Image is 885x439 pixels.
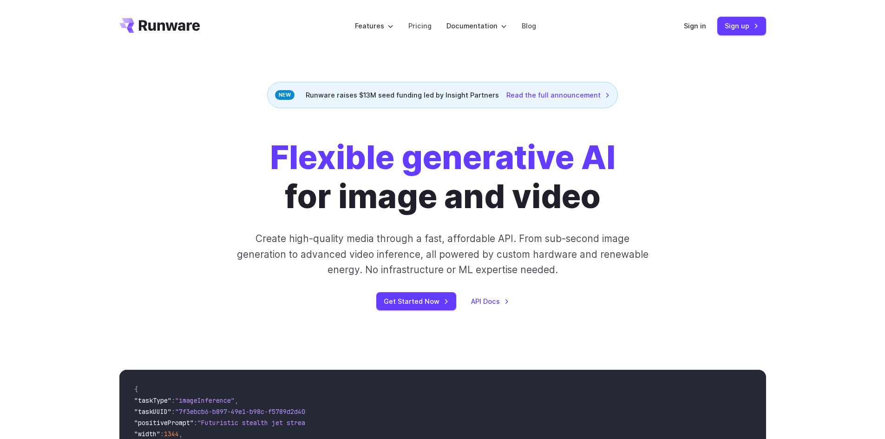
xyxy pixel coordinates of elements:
strong: Flexible generative AI [270,138,616,177]
span: "Futuristic stealth jet streaking through a neon-lit cityscape with glowing purple exhaust" [197,419,536,427]
span: 1344 [164,430,179,438]
a: Get Started Now [376,292,456,310]
a: Read the full announcement [506,90,610,100]
h1: for image and video [270,138,616,216]
span: , [235,396,238,405]
a: Sign up [717,17,766,35]
span: : [194,419,197,427]
a: Sign in [684,20,706,31]
span: "width" [134,430,160,438]
span: "taskUUID" [134,407,171,416]
span: : [160,430,164,438]
a: Go to / [119,18,200,33]
span: , [179,430,183,438]
span: "positivePrompt" [134,419,194,427]
span: : [171,407,175,416]
span: "7f3ebcb6-b897-49e1-b98c-f5789d2d40d7" [175,407,316,416]
a: API Docs [471,296,509,307]
a: Pricing [408,20,432,31]
span: { [134,385,138,393]
a: Blog [522,20,536,31]
span: : [171,396,175,405]
div: Runware raises $13M seed funding led by Insight Partners [267,82,618,108]
p: Create high-quality media through a fast, affordable API. From sub-second image generation to adv... [236,231,649,277]
span: "taskType" [134,396,171,405]
span: "imageInference" [175,396,235,405]
label: Features [355,20,393,31]
label: Documentation [446,20,507,31]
